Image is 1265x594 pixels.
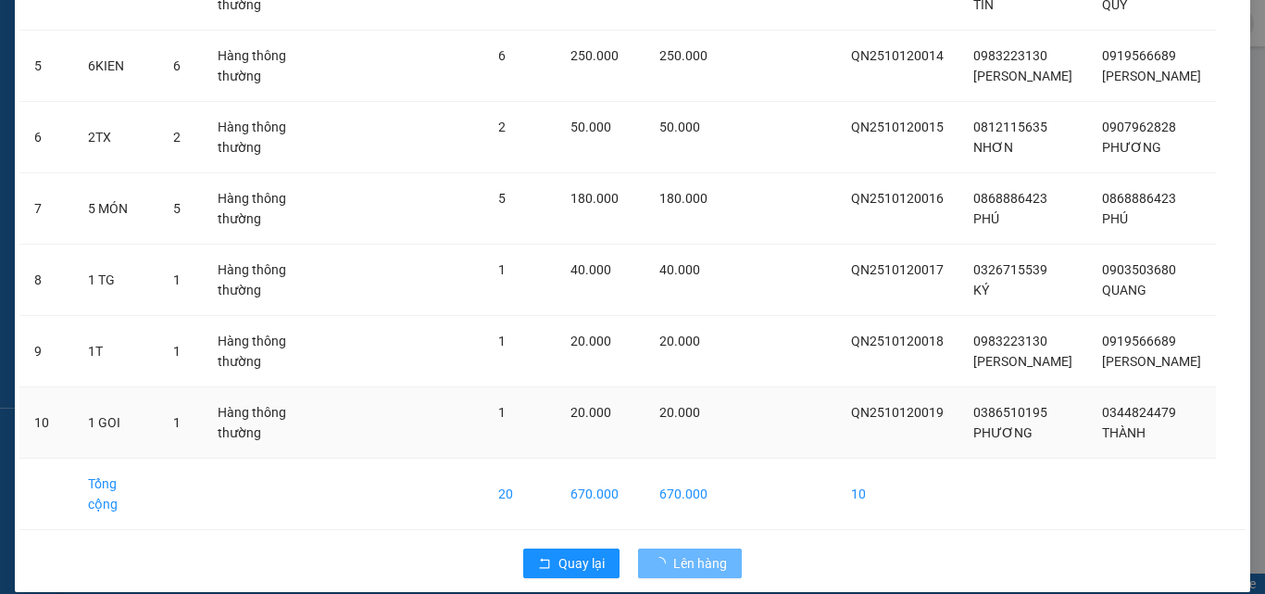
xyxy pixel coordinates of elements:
span: 0983223130 [973,334,1047,348]
span: 1 [498,405,506,420]
span: 1 [173,344,181,359]
span: [PERSON_NAME] [1102,354,1201,369]
span: QN2510120019 [851,405,944,420]
td: 1 TG [73,245,158,316]
span: 20.000 [659,334,700,348]
span: 180.000 [570,191,619,206]
span: 2 [498,120,506,134]
td: 5 [19,31,73,102]
button: rollbackQuay lại [523,549,620,578]
td: 9 [19,316,73,387]
span: 250.000 [659,48,708,63]
div: THÀNH [158,57,346,80]
span: loading [653,557,673,570]
span: QUANG [1102,283,1146,297]
td: Hàng thông thường [203,245,332,316]
span: THÀNH [1102,425,1146,440]
span: 0903503680 [1102,262,1176,277]
span: PHƯƠNG [973,425,1033,440]
span: [PERSON_NAME] [973,354,1072,369]
td: Tổng cộng [73,459,158,530]
span: rollback [538,557,551,572]
span: PHƯƠNG [1102,140,1161,155]
div: 0386510195 [16,60,145,86]
td: 6KIEN [73,31,158,102]
div: [GEOGRAPHIC_DATA] [158,16,346,57]
span: 5 [498,191,506,206]
span: 250.000 [570,48,619,63]
span: PHÚ [973,211,999,226]
span: 0919566689 [1102,48,1176,63]
span: 0326715539 [973,262,1047,277]
div: X [158,106,346,128]
span: 1 [173,272,181,287]
span: QN2510120018 [851,334,944,348]
td: 670.000 [556,459,645,530]
td: Hàng thông thường [203,31,332,102]
td: 1T [73,316,158,387]
span: 20.000 [570,334,611,348]
span: 20.000 [570,405,611,420]
td: 20 [483,459,557,530]
span: Gửi: [16,18,44,37]
span: 5 [173,201,181,216]
span: 180.000 [659,191,708,206]
span: 0386510195 [973,405,1047,420]
span: 0868886423 [1102,191,1176,206]
span: 0919566689 [1102,334,1176,348]
span: QN2510120016 [851,191,944,206]
span: 0344824479 [1102,405,1176,420]
td: 5 MÓN [73,173,158,245]
span: 1 [498,262,506,277]
span: 50.000 [570,120,611,134]
td: Hàng thông thường [203,316,332,387]
span: 0907962828 [1102,120,1176,134]
td: 670.000 [645,459,722,530]
span: 6 [173,58,181,73]
div: PHƯƠNG [16,38,145,60]
span: QN2510120017 [851,262,944,277]
td: Hàng thông thường [203,102,332,173]
td: 10 [836,459,958,530]
span: 40.000 [570,262,611,277]
span: 1 [173,415,181,430]
span: QN2510120014 [851,48,944,63]
span: 40.000 [659,262,700,277]
td: 10 [19,387,73,459]
span: Nhận: [158,16,203,35]
span: KÝ [973,283,989,297]
span: 50.000 [659,120,700,134]
td: Hàng thông thường [203,173,332,245]
td: Hàng thông thường [203,387,332,459]
span: 2 [173,130,181,145]
span: 1 [498,334,506,348]
td: 6 [19,102,73,173]
td: 8 [19,245,73,316]
span: [PERSON_NAME] [973,69,1072,83]
span: NHƠN [973,140,1013,155]
span: QN2510120015 [851,120,944,134]
div: Quy Nhơn [16,16,145,38]
span: 20.000 [659,405,700,420]
div: 0344824479 [158,80,346,106]
span: PHÚ [1102,211,1128,226]
td: 2TX [73,102,158,173]
button: Lên hàng [638,549,742,578]
span: 0868886423 [973,191,1047,206]
span: 6 [498,48,506,63]
td: 1 GOI [73,387,158,459]
span: Lên hàng [673,553,727,574]
span: [PERSON_NAME] [1102,69,1201,83]
span: 0812115635 [973,120,1047,134]
span: 0983223130 [973,48,1047,63]
td: 7 [19,173,73,245]
span: Quay lại [558,553,605,574]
